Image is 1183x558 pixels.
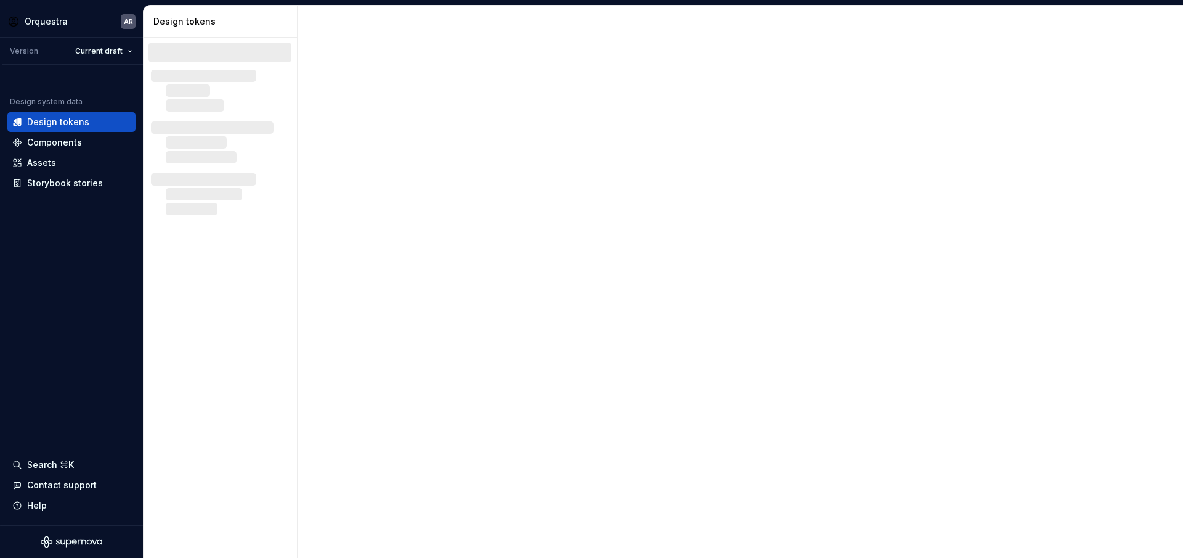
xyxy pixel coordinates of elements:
a: Storybook stories [7,173,136,193]
div: Assets [27,157,56,169]
div: AR [124,17,133,27]
a: Assets [7,153,136,173]
button: Help [7,496,136,515]
div: Search ⌘K [27,459,74,471]
div: Design tokens [27,116,89,128]
div: Components [27,136,82,149]
svg: Supernova Logo [41,536,102,548]
div: Design tokens [153,15,292,28]
button: Search ⌘K [7,455,136,475]
button: OrquestraAR [2,8,140,35]
div: Storybook stories [27,177,103,189]
div: Design system data [10,97,83,107]
div: Contact support [27,479,97,491]
a: Components [7,133,136,152]
span: Current draft [75,46,123,56]
button: Contact support [7,475,136,495]
div: Version [10,46,38,56]
div: Orquestra [25,15,68,28]
div: Help [27,499,47,512]
button: Current draft [70,43,138,60]
a: Design tokens [7,112,136,132]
